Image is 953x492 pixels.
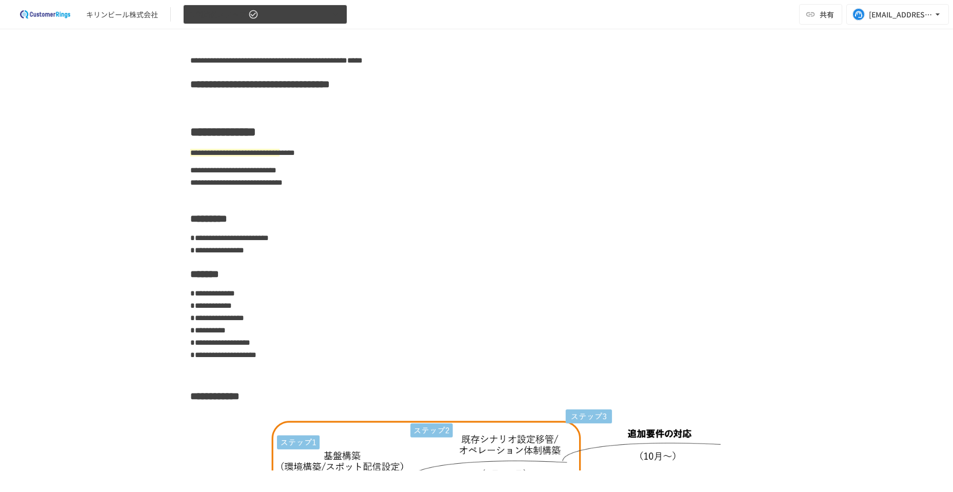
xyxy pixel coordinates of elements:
[190,8,246,21] span: 1.開始前ステップ
[820,9,834,20] span: 共有
[86,9,158,20] div: キリンビール株式会社
[846,4,949,25] button: [EMAIL_ADDRESS][DOMAIN_NAME]
[12,6,78,23] img: 2eEvPB0nRDFhy0583kMjGN2Zv6C2P7ZKCFl8C3CzR0M
[869,8,932,21] div: [EMAIL_ADDRESS][DOMAIN_NAME]
[799,4,842,25] button: 共有
[183,5,347,25] button: 1.開始前ステップ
